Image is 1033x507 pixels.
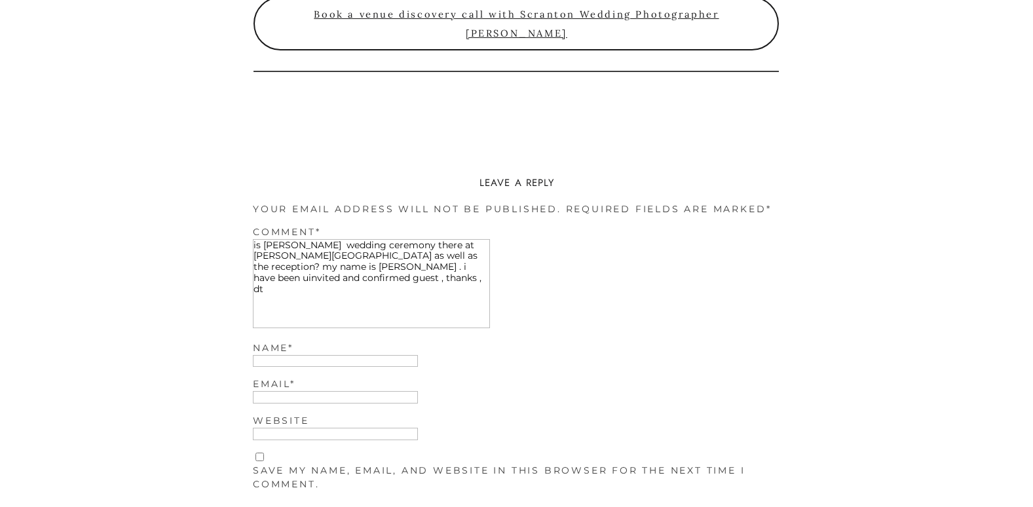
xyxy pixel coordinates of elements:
[605,133,698,144] a: Reach out to me
[566,203,772,215] span: Required fields are marked
[388,99,742,110] a: wedding photographer in [GEOGRAPHIC_DATA], [US_STATE]
[253,174,781,192] h3: Leave a Reply
[253,341,781,355] label: Name
[253,203,561,215] span: Your email address will not be published.
[253,464,781,491] label: Save my name, email, and website in this browser for the next time I comment.
[254,96,779,164] p: I’m [PERSON_NAME], a . Your engagement and wedding photography experience is my top priority — I ...
[253,377,781,391] label: Email
[253,414,781,428] label: Website
[253,225,781,239] label: Comment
